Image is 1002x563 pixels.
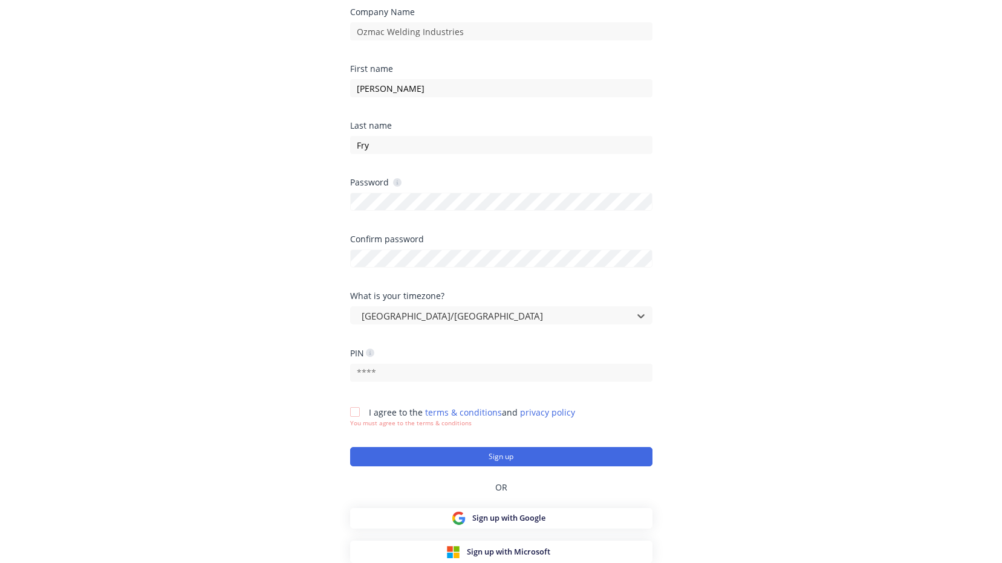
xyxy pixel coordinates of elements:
div: Password [350,176,402,188]
div: What is your timezone? [350,292,652,300]
span: Sign up with Microsoft [467,546,550,558]
span: Sign up with Google [472,512,545,524]
div: Confirm password [350,235,652,243]
div: Last name [350,121,652,130]
a: terms & conditions [425,407,502,418]
button: Sign up with Google [350,508,652,529]
div: Company Name [350,8,652,16]
button: Sign up with Microsoft [350,541,652,563]
button: Sign up [350,447,652,466]
div: First name [350,65,652,73]
div: PIN [350,347,374,359]
div: OR [350,466,652,508]
span: I agree to the and [369,407,575,418]
a: privacy policy [520,407,575,418]
div: You must agree to the terms & conditions [350,419,575,428]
